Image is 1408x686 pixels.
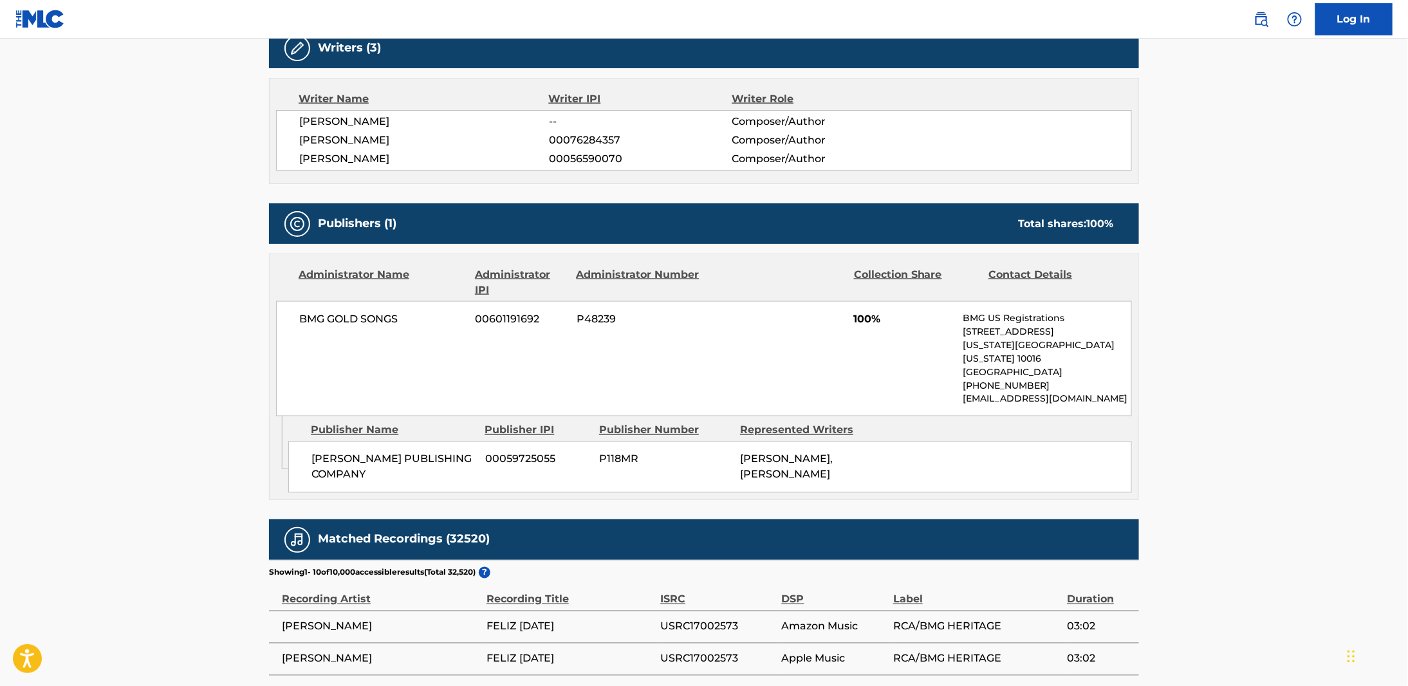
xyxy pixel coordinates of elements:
div: Label [893,579,1061,607]
span: [PERSON_NAME] [299,133,549,148]
p: Showing 1 - 10 of 10,000 accessible results (Total 32,520 ) [269,567,476,579]
span: USRC17002573 [660,619,775,635]
span: Composer/Author [732,151,898,167]
span: Composer/Author [732,133,898,148]
a: Log In [1315,3,1393,35]
div: Administrator Name [299,267,465,298]
span: 00601191692 [476,311,567,327]
span: FELIZ [DATE] [486,619,654,635]
span: ? [479,567,490,579]
span: 100% [854,311,954,327]
div: Writer IPI [549,91,732,107]
span: Amazon Music [782,619,887,635]
div: Publisher Number [599,423,730,438]
span: [PERSON_NAME] [282,619,480,635]
p: BMG US Registrations [963,311,1131,325]
img: Writers [290,41,305,56]
span: BMG GOLD SONGS [299,311,466,327]
img: MLC Logo [15,10,65,28]
span: Composer/Author [732,114,898,129]
span: P48239 [577,311,701,327]
div: Publisher IPI [485,423,589,438]
span: [PERSON_NAME], [PERSON_NAME] [740,453,833,481]
a: Public Search [1248,6,1274,32]
span: [PERSON_NAME] [299,114,549,129]
p: [US_STATE][GEOGRAPHIC_DATA][US_STATE] 10016 [963,338,1131,366]
div: Contact Details [988,267,1113,298]
span: P118MR [599,452,730,467]
span: RCA/BMG HERITAGE [893,619,1061,635]
div: Total shares: [1018,216,1113,232]
div: Duration [1067,579,1133,607]
span: FELIZ [DATE] [486,651,654,667]
div: ISRC [660,579,775,607]
div: Recording Title [486,579,654,607]
span: 00056590070 [549,151,732,167]
div: Collection Share [854,267,979,298]
div: Writer Role [732,91,898,107]
div: Administrator Number [576,267,701,298]
span: Apple Music [782,651,887,667]
div: Drag [1348,637,1355,676]
span: 00059725055 [485,452,589,467]
img: search [1254,12,1269,27]
p: [PHONE_NUMBER] [963,379,1131,393]
p: [EMAIL_ADDRESS][DOMAIN_NAME] [963,393,1131,406]
div: Publisher Name [311,423,475,438]
span: -- [549,114,732,129]
div: Writer Name [299,91,549,107]
div: Help [1282,6,1308,32]
img: Matched Recordings [290,532,305,548]
div: DSP [782,579,887,607]
h5: Matched Recordings (32520) [318,532,490,547]
span: [PERSON_NAME] [299,151,549,167]
h5: Writers (3) [318,41,381,55]
img: Publishers [290,216,305,232]
span: [PERSON_NAME] PUBLISHING COMPANY [311,452,476,483]
span: [PERSON_NAME] [282,651,480,667]
span: RCA/BMG HERITAGE [893,651,1061,667]
div: Recording Artist [282,579,480,607]
span: 00076284357 [549,133,732,148]
span: 100 % [1086,218,1113,230]
span: 03:02 [1067,651,1133,667]
p: [STREET_ADDRESS] [963,325,1131,338]
div: Represented Writers [740,423,871,438]
span: 03:02 [1067,619,1133,635]
div: Administrator IPI [475,267,566,298]
span: USRC17002573 [660,651,775,667]
iframe: Chat Widget [1344,624,1408,686]
h5: Publishers (1) [318,216,396,231]
p: [GEOGRAPHIC_DATA] [963,366,1131,379]
img: help [1287,12,1302,27]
